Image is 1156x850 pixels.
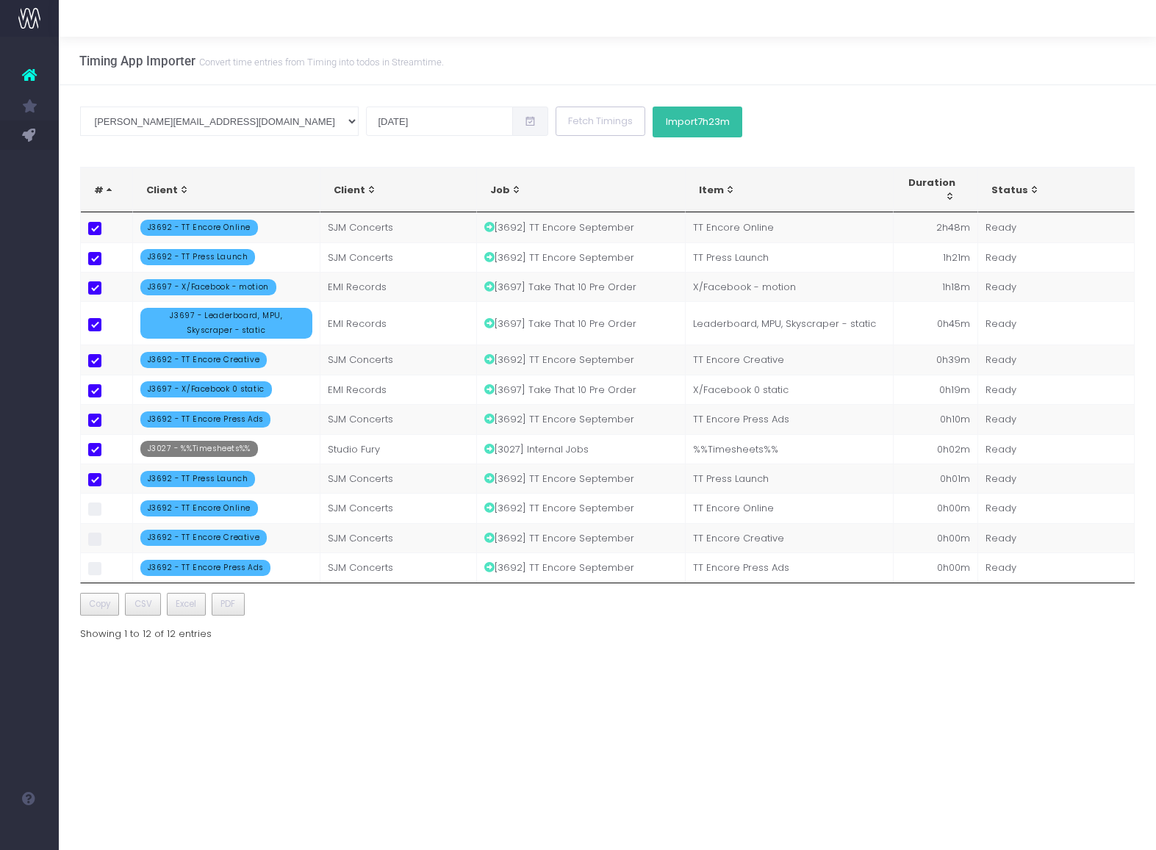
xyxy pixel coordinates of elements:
[699,183,871,198] div: Item
[140,441,258,457] span: J3027 - %%Timesheets%%
[894,272,978,301] td: 1h18m
[477,523,685,552] td: [3692] TT Encore September
[978,375,1135,404] td: Ready
[320,552,477,582] td: SJM Concerts
[140,500,258,516] span: J3692 - TT Encore Online
[320,212,477,242] td: SJM Concerts
[140,308,312,339] span: J3697 - Leaderboard, MPU, Skyscraper - static
[320,272,477,301] td: EMI Records
[477,434,685,464] td: [3027] Internal Jobs
[697,116,730,128] span: 7h23m
[686,552,894,582] td: TT Encore Press Ads
[978,493,1135,522] td: Ready
[320,404,477,433] td: SJM Concerts
[686,345,894,374] td: TT Encore Creative
[334,183,454,198] div: Client
[686,301,894,345] td: Leaderboard, MPU, Skyscraper - static
[94,183,119,198] div: #
[556,107,645,136] button: Fetch Timings
[894,345,978,374] td: 0h39m
[140,279,276,295] span: J3697 - X/Facebook - motion
[686,464,894,493] td: TT Press Launch
[79,54,444,68] h3: Timing App Importer
[477,168,685,212] th: Job: activate to sort column ascending
[477,345,685,374] td: [3692] TT Encore September
[894,493,978,522] td: 0h00m
[978,168,1135,212] th: Status: activate to sort column ascending
[894,404,978,433] td: 0h10m
[320,301,477,345] td: EMI Records
[894,301,978,345] td: 0h45m
[978,212,1135,242] td: Ready
[320,493,477,522] td: SJM Concerts
[978,464,1135,493] td: Ready
[80,619,212,641] div: Showing 1 to 12 of 12 entries
[477,272,685,301] td: [3697] Take That 10 Pre Order
[176,597,196,611] span: Excel
[134,597,152,611] span: CSV
[978,552,1135,582] td: Ready
[894,434,978,464] td: 0h02m
[320,523,477,552] td: SJM Concerts
[686,375,894,404] td: X/Facebook 0 static
[140,249,256,265] span: J3692 - TT Press Launch
[477,404,685,433] td: [3692] TT Encore September
[140,471,256,487] span: J3692 - TT Press Launch
[991,183,1113,198] div: Status
[320,168,477,212] th: Client: activate to sort column ascending
[477,242,685,272] td: [3692] TT Encore September
[220,597,235,611] span: PDF
[894,523,978,552] td: 0h00m
[80,593,120,616] button: Copy
[686,212,894,242] td: TT Encore Online
[978,272,1135,301] td: Ready
[978,242,1135,272] td: Ready
[140,560,270,576] span: J3692 - TT Encore Press Ads
[320,464,477,493] td: SJM Concerts
[894,168,978,212] th: Duration: activate to sort column ascending
[146,183,298,198] div: Client
[686,272,894,301] td: X/Facebook - motion
[477,212,685,242] td: [3692] TT Encore September
[140,530,268,546] span: J3692 - TT Encore Creative
[894,464,978,493] td: 0h01m
[907,176,955,204] div: Duration
[894,552,978,582] td: 0h00m
[195,54,444,68] small: Convert time entries from Timing into todos in Streamtime.
[653,107,742,137] button: Import7h23m
[686,242,894,272] td: TT Press Launch
[490,183,662,198] div: Job
[686,493,894,522] td: TT Encore Online
[477,493,685,522] td: [3692] TT Encore September
[686,404,894,433] td: TT Encore Press Ads
[140,381,272,397] span: J3697 - X/Facebook 0 static
[978,301,1135,345] td: Ready
[320,242,477,272] td: SJM Concerts
[978,523,1135,552] td: Ready
[89,597,110,611] span: Copy
[140,352,268,368] span: J3692 - TT Encore Creative
[140,411,270,428] span: J3692 - TT Encore Press Ads
[18,821,40,843] img: images/default_profile_image.png
[978,404,1135,433] td: Ready
[686,523,894,552] td: TT Encore Creative
[477,464,685,493] td: [3692] TT Encore September
[686,434,894,464] td: %%Timesheets%%
[320,375,477,404] td: EMI Records
[477,301,685,345] td: [3697] Take That 10 Pre Order
[320,434,477,464] td: Studio Fury
[133,168,320,212] th: Client: activate to sort column ascending
[81,168,133,212] th: #
[320,345,477,374] td: SJM Concerts
[477,552,685,582] td: [3692] TT Encore September
[167,593,206,616] button: Excel
[125,593,161,616] button: CSV
[212,593,245,616] button: PDF
[894,212,978,242] td: 2h48m
[894,242,978,272] td: 1h21m
[686,168,894,212] th: Item: activate to sort column ascending
[978,345,1135,374] td: Ready
[366,107,513,136] input: Select date
[894,375,978,404] td: 0h19m
[477,375,685,404] td: [3697] Take That 10 Pre Order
